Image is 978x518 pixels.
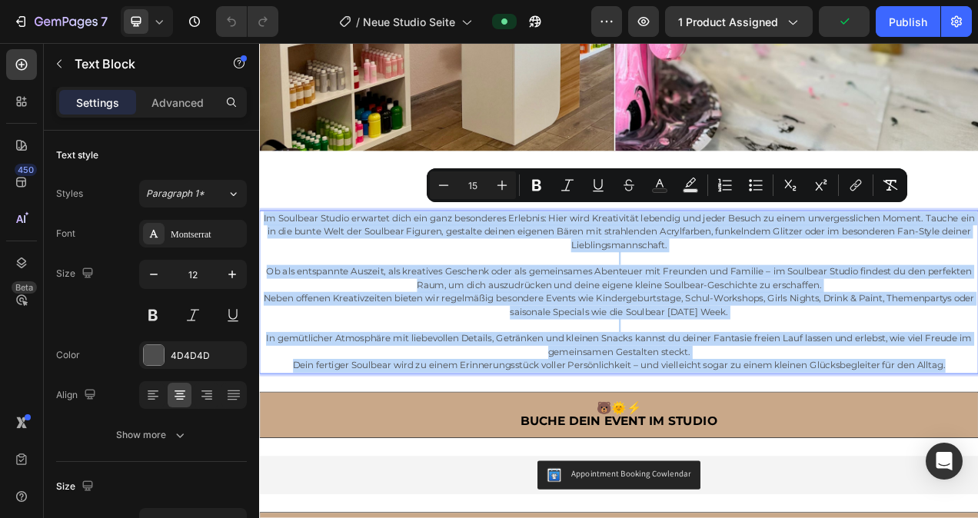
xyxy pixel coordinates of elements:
span: In gemütlicher Atmosphäre mit liebevollen Details, Getränken und kleinen Snacks kannst du deiner ... [8,372,914,404]
button: Publish [876,6,940,37]
span: 1 product assigned [678,14,778,30]
p: Advanced [151,95,204,111]
div: Text style [56,148,98,162]
span: Neben offenen Kreativzeiten bieten wir regelmäßig besondere Events wie Kindergeburtstage, Schul-W... [5,320,917,353]
span: Dein fertiger Soulbear wird zu einem Erinnerungsstück voller Persönlichkeit – und vielleicht soga... [43,407,880,421]
div: Styles [56,187,83,201]
span: / [356,14,360,30]
span: 🐻🌞⚡ [433,459,491,477]
div: Publish [889,14,927,30]
span: Ob als entspannte Auszeit, als kreatives Geschenk oder als gemeinsames Abenteuer mit Freunden und... [9,286,914,318]
div: Open Intercom Messenger [926,443,963,480]
div: Size [56,476,97,497]
span: Im Soulbear Studio erwartet dich ein ganz besonderes Erlebnis: Hier wird Kreativität lebendig und... [5,217,918,267]
iframe: Design area [259,43,978,518]
button: 1 product assigned [665,6,813,37]
div: Font [56,227,75,241]
span: Neue Studio Seite [363,14,455,30]
div: Beta [12,281,37,294]
p: Text Block [75,55,205,73]
div: 4D4D4D [171,349,243,363]
p: Settings [76,95,119,111]
div: Undo/Redo [216,6,278,37]
div: Editor contextual toolbar [427,168,907,202]
button: 7 [6,6,115,37]
div: Show more [116,427,188,443]
span: Paragraph 1* [146,187,205,201]
span: Buche dein Event im Studio [335,476,587,495]
strong: ✨ Willkommen im Soulbear Studio! [315,174,608,192]
button: Show more [56,421,247,449]
div: Size [56,264,97,284]
div: 450 [15,164,37,176]
div: Align [56,385,99,406]
div: Color [56,348,80,362]
button: Paragraph 1* [139,180,247,208]
div: Montserrat [171,227,243,241]
p: 7 [101,12,108,31]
